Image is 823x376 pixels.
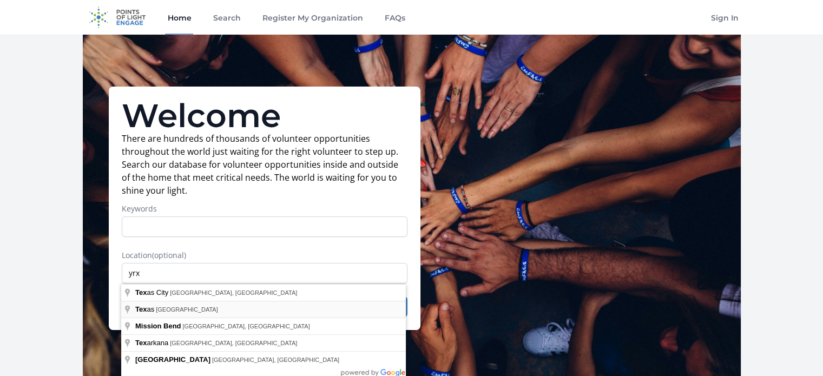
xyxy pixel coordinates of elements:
[135,305,156,313] span: as
[156,306,218,313] span: [GEOGRAPHIC_DATA]
[170,340,297,346] span: [GEOGRAPHIC_DATA], [GEOGRAPHIC_DATA]
[122,263,407,283] input: Enter a location
[122,132,407,197] p: There are hundreds of thousands of volunteer opportunities throughout the world just waiting for ...
[152,250,186,260] span: (optional)
[135,288,170,296] span: as City
[122,203,407,214] label: Keywords
[135,288,147,296] span: Tex
[183,323,310,329] span: [GEOGRAPHIC_DATA], [GEOGRAPHIC_DATA]
[122,250,407,261] label: Location
[135,322,181,330] span: Mission Bend
[135,305,147,313] span: Tex
[170,289,297,296] span: [GEOGRAPHIC_DATA], [GEOGRAPHIC_DATA]
[212,357,339,363] span: [GEOGRAPHIC_DATA], [GEOGRAPHIC_DATA]
[135,339,147,347] span: Tex
[135,339,170,347] span: arkana
[122,100,407,132] h1: Welcome
[135,355,210,364] span: [GEOGRAPHIC_DATA]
